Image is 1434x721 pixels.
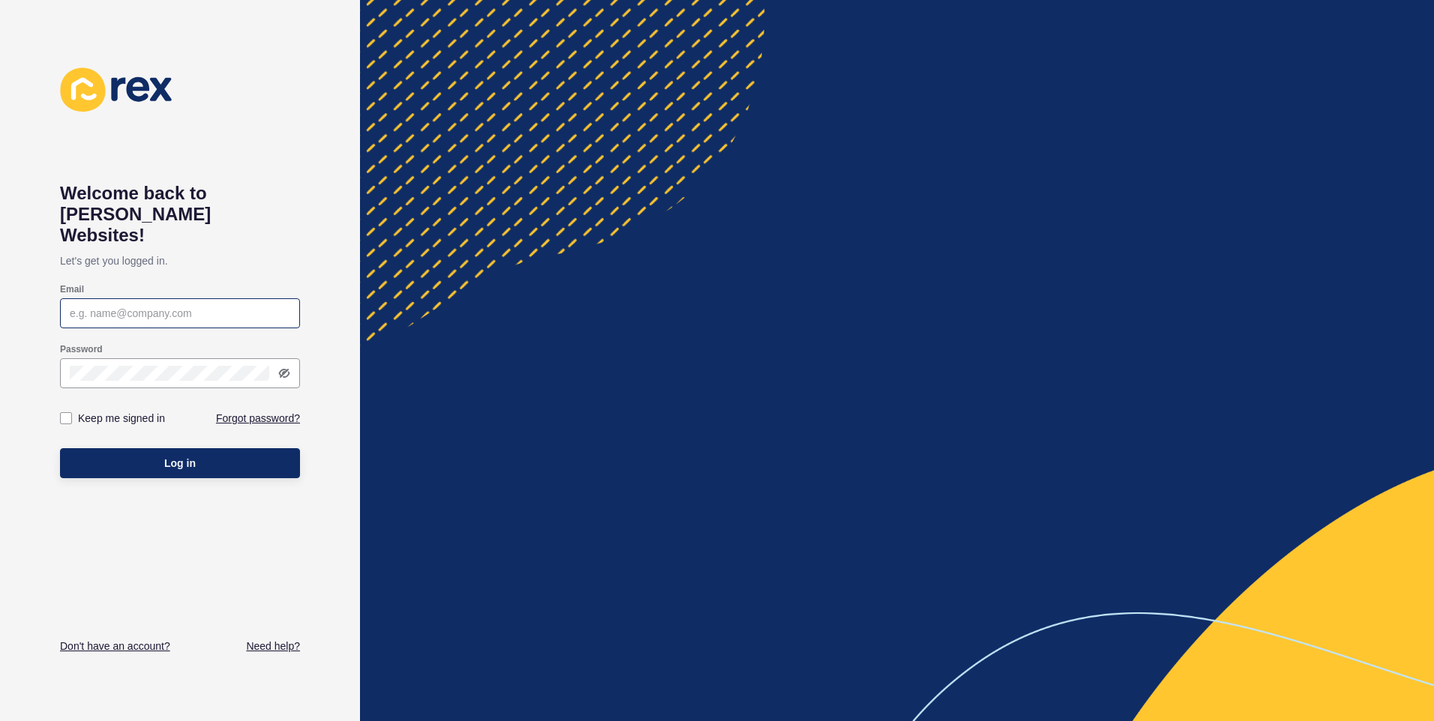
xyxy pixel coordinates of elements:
input: e.g. name@company.com [70,306,290,321]
a: Need help? [246,639,300,654]
label: Email [60,283,84,295]
label: Keep me signed in [78,411,165,426]
button: Log in [60,448,300,478]
h1: Welcome back to [PERSON_NAME] Websites! [60,183,300,246]
p: Let's get you logged in. [60,246,300,276]
a: Don't have an account? [60,639,170,654]
a: Forgot password? [216,411,300,426]
label: Password [60,343,103,355]
span: Log in [164,456,196,471]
